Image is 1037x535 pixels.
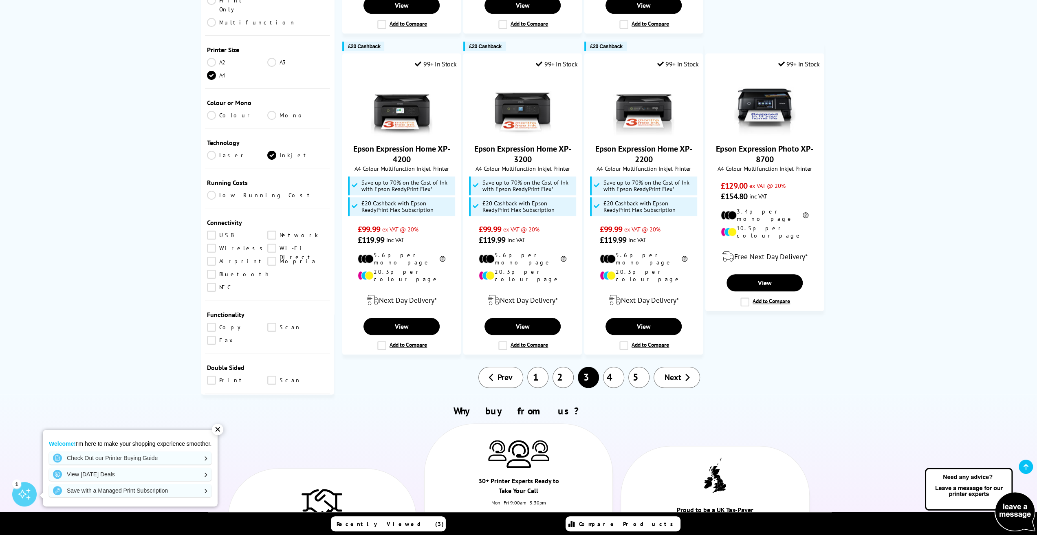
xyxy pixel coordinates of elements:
[503,225,539,233] span: ex VAT @ 20%
[425,500,612,514] div: Mon - Fri 9:00am - 5.30pm
[600,251,687,266] li: 5.6p per mono page
[207,231,268,240] a: USB
[49,440,211,447] p: I'm here to make your shopping experience smoother.
[710,165,819,172] span: A4 Colour Multifunction Inkjet Printer
[207,336,268,345] a: Fax
[584,42,626,51] button: £20 Cashback
[207,191,328,200] a: Low Running Cost
[302,485,342,517] img: Trusted Service
[734,74,795,135] img: Epson Expression Photo XP-8700
[657,60,698,68] div: 99+ In Stock
[267,58,328,67] a: A3
[212,424,223,435] div: ✕
[469,43,501,49] span: £20 Cashback
[498,341,548,350] label: Add to Compare
[371,129,432,137] a: Epson Expression Home XP-4200
[482,200,575,213] span: £20 Cashback with Epson ReadyPrint Flex Subscription
[207,257,268,266] a: Airprint
[923,467,1037,533] img: Open Live Chat window
[589,289,698,312] div: modal_delivery
[492,74,553,135] img: Epson Expression Home XP-3200
[207,71,268,80] a: A4
[207,270,271,279] a: Bluetooth
[654,367,700,388] a: Next
[716,143,813,165] a: Epson Expression Photo XP-8700
[207,139,328,147] div: Technology
[478,367,523,388] a: Prev
[358,235,384,245] span: £119.99
[207,363,328,372] div: Double Sided
[207,283,268,292] a: NFC
[664,372,681,383] span: Next
[613,74,674,135] img: Epson Expression Home XP-2200
[553,367,574,388] a: 2
[267,151,328,160] a: Inkjet
[590,43,622,49] span: £20 Cashback
[589,165,698,172] span: A4 Colour Multifunction Inkjet Printer
[207,178,328,187] div: Running Costs
[536,60,577,68] div: 99+ In Stock
[386,236,404,244] span: inc VAT
[347,289,456,312] div: modal_delivery
[267,244,328,253] a: Wi-Fi Direct
[506,440,531,468] img: Printer Experts
[471,476,566,500] div: 30+ Printer Experts Ready to Take Your Call
[595,143,692,165] a: Epson Expression Home XP-2200
[600,268,687,283] li: 20.3p per colour page
[49,468,211,481] a: View [DATE] Deals
[527,367,548,388] a: 1
[624,225,661,233] span: ex VAT @ 20%
[619,20,669,29] label: Add to Compare
[474,143,571,165] a: Epson Expression Home XP-3200
[531,440,549,461] img: Printer Experts
[371,74,432,135] img: Epson Expression Home XP-4200
[498,20,548,29] label: Add to Compare
[721,191,747,202] span: £154.80
[361,200,454,213] span: £20 Cashback with Epson ReadyPrint Flex Subscription
[382,225,418,233] span: ex VAT @ 20%
[207,99,328,107] div: Colour or Mono
[778,60,819,68] div: 99+ In Stock
[734,129,795,137] a: Epson Expression Photo XP-8700
[207,58,268,67] a: A2
[721,181,747,191] span: £129.00
[492,129,553,137] a: Epson Expression Home XP-3200
[363,318,439,335] a: View
[600,224,622,235] span: £99.99
[342,42,384,51] button: £20 Cashback
[267,257,328,266] a: Mopria
[463,42,505,51] button: £20 Cashback
[488,440,506,461] img: Printer Experts
[613,129,674,137] a: Epson Expression Home XP-2200
[479,251,566,266] li: 5.6p per mono page
[358,251,445,266] li: 5.6p per mono page
[721,208,808,222] li: 3.4p per mono page
[331,516,446,531] a: Recently Viewed (3)
[267,323,328,332] a: Scan
[507,236,525,244] span: inc VAT
[207,376,268,385] a: Print
[207,111,268,120] a: Colour
[224,405,813,417] h2: Why buy from us?
[358,224,380,235] span: £99.99
[479,235,505,245] span: £119.99
[468,165,577,172] span: A4 Colour Multifunction Inkjet Printer
[603,179,696,192] span: Save up to 70% on the Cost of Ink with Epson ReadyPrint Flex*
[619,341,669,350] label: Add to Compare
[603,200,696,213] span: £20 Cashback with Epson ReadyPrint Flex Subscription
[347,165,456,172] span: A4 Colour Multifunction Inkjet Printer
[668,505,762,519] div: Proud to be a UK Tax-Payer
[566,516,680,531] a: Compare Products
[267,231,328,240] a: Network
[348,43,380,49] span: £20 Cashback
[600,235,626,245] span: £119.99
[603,367,624,388] a: 4
[358,268,445,283] li: 20.3p per colour page
[207,151,268,160] a: Laser
[12,479,21,488] div: 1
[267,376,328,385] a: Scan
[207,46,328,54] div: Printer Size
[207,244,268,253] a: Wireless
[49,484,211,497] a: Save with a Managed Print Subscription
[479,224,501,235] span: £99.99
